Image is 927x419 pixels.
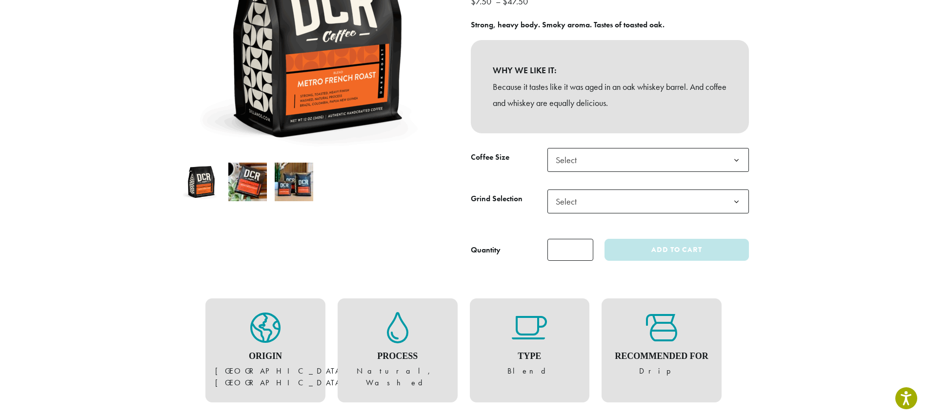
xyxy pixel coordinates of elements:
h4: Process [347,351,448,362]
label: Grind Selection [471,192,547,206]
figure: Drip [611,312,712,377]
div: Quantity [471,244,501,256]
figure: [GEOGRAPHIC_DATA], [GEOGRAPHIC_DATA] [215,312,316,389]
button: Add to cart [605,239,749,261]
p: Because it tastes like it was aged in an oak whiskey barrel. And coffee and whiskey are equally d... [493,79,727,112]
figure: Natural, Washed [347,312,448,389]
h4: Origin [215,351,316,362]
label: Coffee Size [471,150,547,165]
b: WHY WE LIKE IT: [493,62,727,79]
img: Metro French Roast - Image 2 [228,163,267,201]
span: Select [547,148,749,172]
span: Select [552,150,586,169]
span: Select [552,192,586,211]
img: Metro French Roast [182,163,221,201]
input: Product quantity [547,239,593,261]
figure: Blend [480,312,580,377]
h4: Type [480,351,580,362]
span: Select [547,189,749,213]
b: Strong, heavy body. Smoky aroma. Tastes of toasted oak. [471,20,665,30]
img: Metro French Roast - Image 3 [275,163,313,201]
h4: Recommended For [611,351,712,362]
